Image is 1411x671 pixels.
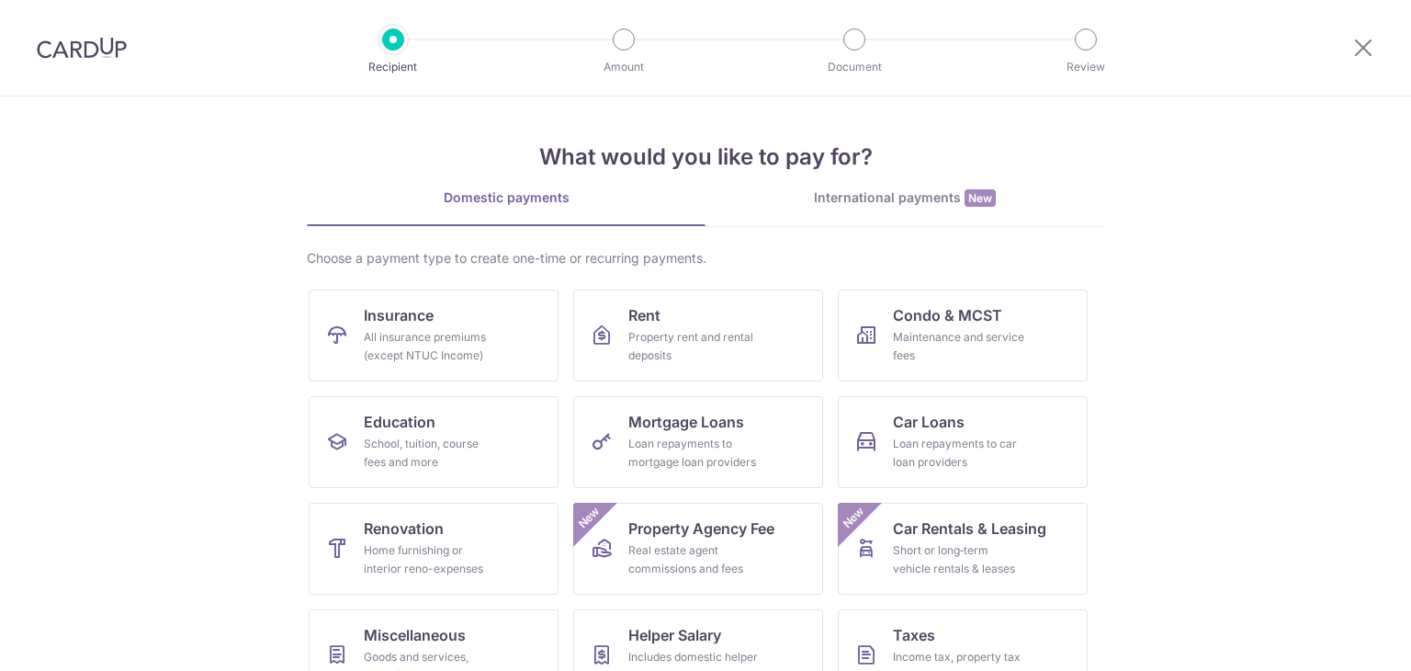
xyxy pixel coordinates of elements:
[573,396,823,488] a: Mortgage LoansLoan repayments to mortgage loan providers
[364,411,435,433] span: Education
[838,290,1088,381] a: Condo & MCSTMaintenance and service fees
[364,541,496,578] div: Home furnishing or interior reno-expenses
[893,517,1046,540] span: Car Rentals & Leasing
[364,435,496,472] div: School, tuition, course fees and more
[628,517,774,540] span: Property Agency Fee
[325,58,461,76] p: Recipient
[786,58,922,76] p: Document
[364,328,496,365] div: All insurance premiums (except NTUC Income)
[573,503,823,595] a: Property Agency FeeReal estate agent commissions and feesNew
[893,328,1025,365] div: Maintenance and service fees
[893,435,1025,472] div: Loan repayments to car loan providers
[309,503,559,595] a: RenovationHome furnishing or interior reno-expenses
[307,141,1104,174] h4: What would you like to pay for?
[574,503,604,533] span: New
[893,411,965,433] span: Car Loans
[628,304,660,326] span: Rent
[309,396,559,488] a: EducationSchool, tuition, course fees and more
[628,435,761,472] div: Loan repayments to mortgage loan providers
[307,249,1104,267] div: Choose a payment type to create one-time or recurring payments.
[364,304,434,326] span: Insurance
[838,396,1088,488] a: Car LoansLoan repayments to car loan providers
[893,624,935,646] span: Taxes
[839,503,869,533] span: New
[705,188,1104,208] div: International payments
[1018,58,1154,76] p: Review
[364,517,444,540] span: Renovation
[628,411,744,433] span: Mortgage Loans
[628,541,761,578] div: Real estate agent commissions and fees
[628,328,761,365] div: Property rent and rental deposits
[37,37,127,59] img: CardUp
[573,290,823,381] a: RentProperty rent and rental deposits
[309,290,559,381] a: InsuranceAll insurance premiums (except NTUC Income)
[556,58,692,76] p: Amount
[307,188,705,207] div: Domestic payments
[364,624,466,646] span: Miscellaneous
[965,189,996,207] span: New
[893,304,1002,326] span: Condo & MCST
[628,624,721,646] span: Helper Salary
[838,503,1088,595] a: Car Rentals & LeasingShort or long‑term vehicle rentals & leasesNew
[893,541,1025,578] div: Short or long‑term vehicle rentals & leases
